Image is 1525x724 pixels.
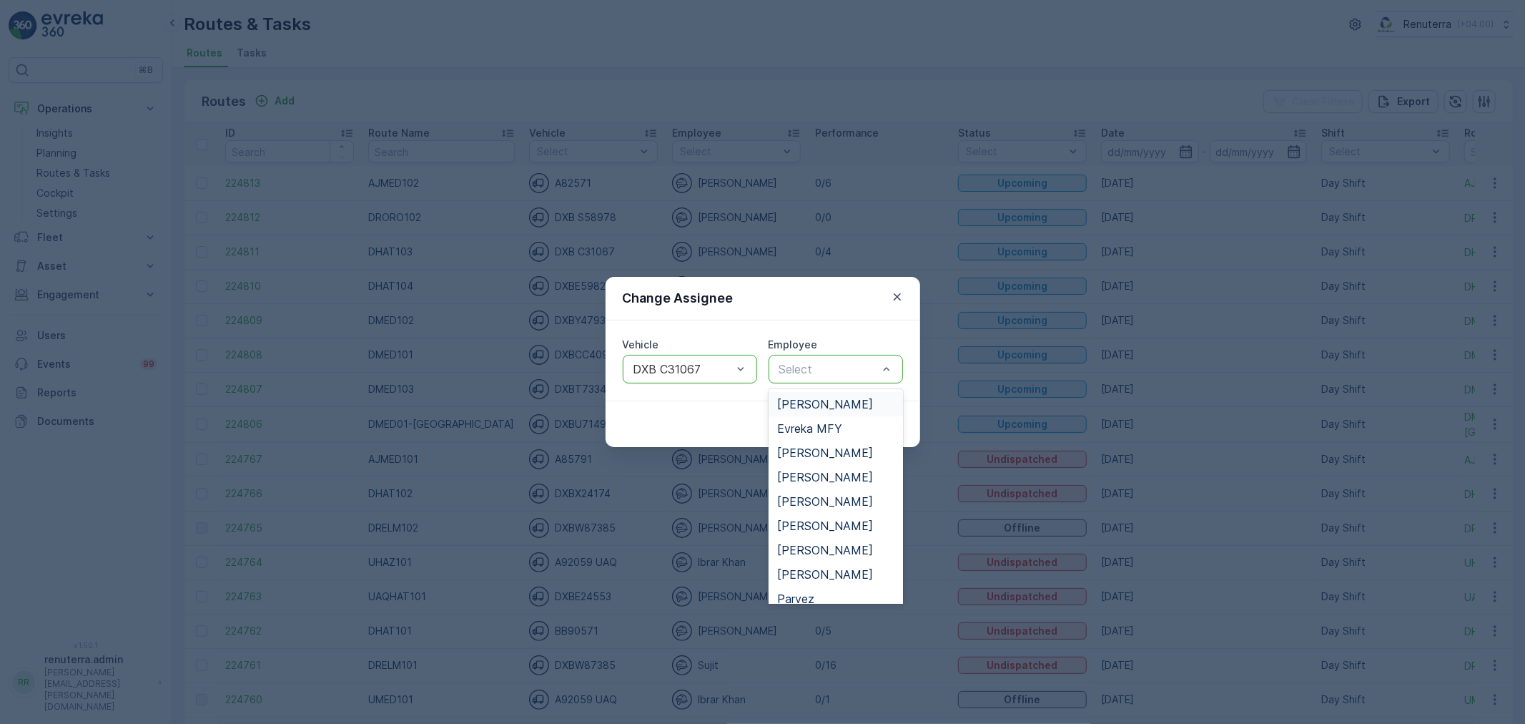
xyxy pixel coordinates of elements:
p: Select [779,361,878,378]
span: Evreka MFY [777,422,842,435]
p: Change Assignee [623,288,734,308]
span: [PERSON_NAME] [777,544,873,557]
label: Employee [769,338,818,351]
span: [PERSON_NAME] [777,471,873,484]
span: [PERSON_NAME] [777,495,873,508]
span: [PERSON_NAME] [777,446,873,459]
span: [PERSON_NAME] [777,398,873,411]
span: [PERSON_NAME] [777,568,873,581]
span: [PERSON_NAME] [777,519,873,532]
span: Parvez [777,592,814,605]
label: Vehicle [623,338,659,351]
